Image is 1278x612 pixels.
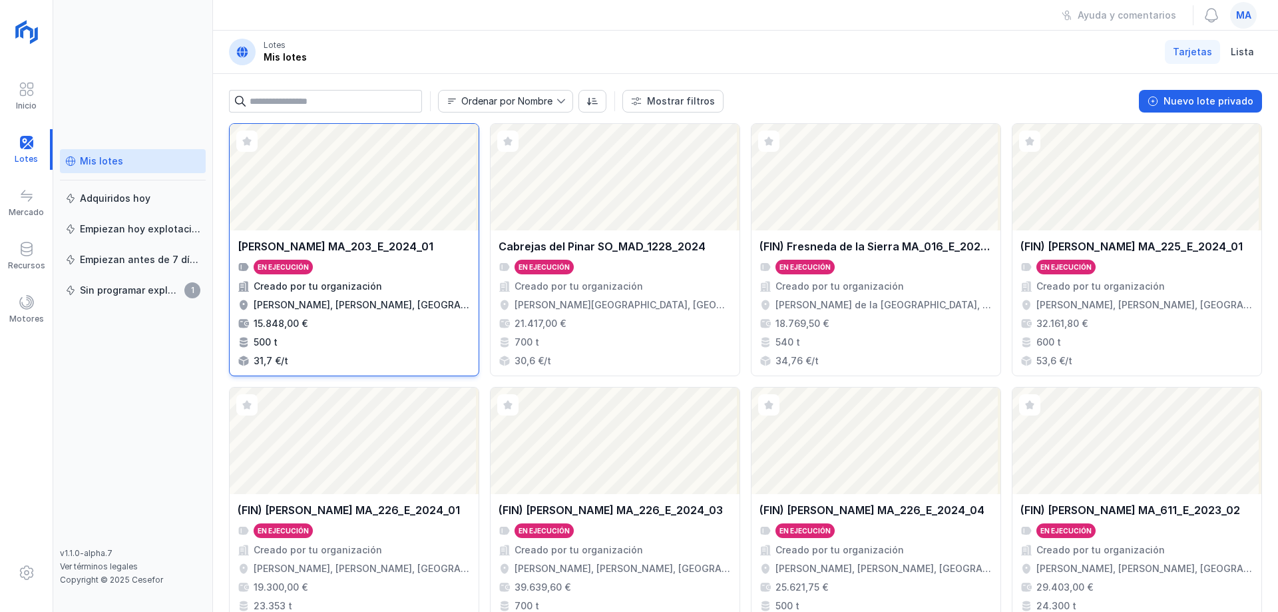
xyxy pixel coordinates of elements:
div: Nuevo lote privado [1164,95,1253,108]
div: [PERSON_NAME], [PERSON_NAME], [GEOGRAPHIC_DATA], [GEOGRAPHIC_DATA] [775,562,992,575]
div: En ejecución [258,262,309,272]
div: [PERSON_NAME] de la [GEOGRAPHIC_DATA], [GEOGRAPHIC_DATA], [GEOGRAPHIC_DATA], [GEOGRAPHIC_DATA] [775,298,992,312]
div: Creado por tu organización [1036,543,1165,557]
div: (FIN) [PERSON_NAME] MA_611_E_2023_02 [1020,502,1240,518]
span: Lista [1231,45,1254,59]
div: En ejecución [779,526,831,535]
button: Mostrar filtros [622,90,724,113]
a: Empiezan antes de 7 días [60,248,206,272]
div: (FIN) Fresneda de la Sierra MA_016_E_2024_01 [759,238,992,254]
div: 53,6 €/t [1036,354,1072,368]
img: logoRight.svg [10,15,43,49]
div: Creado por tu organización [515,280,643,293]
div: Creado por tu organización [775,280,904,293]
div: Mis lotes [264,51,307,64]
div: v1.1.0-alpha.7 [60,548,206,559]
div: Creado por tu organización [775,543,904,557]
div: 32.161,80 € [1036,317,1088,330]
div: 30,6 €/t [515,354,551,368]
div: En ejecución [258,526,309,535]
div: Creado por tu organización [254,280,382,293]
div: (FIN) [PERSON_NAME] MA_226_E_2024_03 [499,502,723,518]
div: (FIN) [PERSON_NAME] MA_226_E_2024_01 [238,502,460,518]
div: En ejecución [1040,526,1092,535]
a: (FIN) Fresneda de la Sierra MA_016_E_2024_01En ejecuciónCreado por tu organización[PERSON_NAME] d... [751,123,1001,376]
a: Empiezan hoy explotación [60,217,206,241]
div: Creado por tu organización [254,543,382,557]
div: 18.769,50 € [775,317,829,330]
div: 21.417,00 € [515,317,566,330]
div: Inicio [16,101,37,111]
div: Ayuda y comentarios [1078,9,1176,22]
span: 1 [184,282,200,298]
a: Ver términos legales [60,561,138,571]
div: 700 t [515,336,539,349]
div: [PERSON_NAME], [PERSON_NAME], [GEOGRAPHIC_DATA], [GEOGRAPHIC_DATA] [1036,298,1253,312]
a: Lista [1223,40,1262,64]
div: Mercado [9,207,44,218]
div: Lotes [264,40,286,51]
div: [PERSON_NAME] MA_203_E_2024_01 [238,238,433,254]
div: Ordenar por Nombre [461,97,552,106]
div: Creado por tu organización [515,543,643,557]
a: Tarjetas [1165,40,1220,64]
div: En ejecución [519,526,570,535]
div: 540 t [775,336,800,349]
span: Tarjetas [1173,45,1212,59]
a: Adquiridos hoy [60,186,206,210]
div: 25.621,75 € [775,581,828,594]
div: Motores [9,314,44,324]
button: Nuevo lote privado [1139,90,1262,113]
a: (FIN) [PERSON_NAME] MA_225_E_2024_01En ejecuciónCreado por tu organización[PERSON_NAME], [PERSON_... [1012,123,1262,376]
a: [PERSON_NAME] MA_203_E_2024_01En ejecuciónCreado por tu organización[PERSON_NAME], [PERSON_NAME],... [229,123,479,376]
div: 600 t [1036,336,1061,349]
div: [PERSON_NAME], [PERSON_NAME], [GEOGRAPHIC_DATA], [GEOGRAPHIC_DATA] [254,298,471,312]
a: Mis lotes [60,149,206,173]
div: (FIN) [PERSON_NAME] MA_225_E_2024_01 [1020,238,1243,254]
a: Cabrejas del Pinar SO_MAD_1228_2024En ejecuciónCreado por tu organización[PERSON_NAME][GEOGRAPHIC... [490,123,740,376]
div: Creado por tu organización [1036,280,1165,293]
a: Sin programar explotación1 [60,278,206,302]
div: 19.300,00 € [254,581,308,594]
div: Copyright © 2025 Cesefor [60,575,206,585]
div: [PERSON_NAME], [PERSON_NAME], [GEOGRAPHIC_DATA], [GEOGRAPHIC_DATA] [254,562,471,575]
div: Sin programar explotación [80,284,180,297]
div: En ejecución [519,262,570,272]
div: Adquiridos hoy [80,192,150,205]
div: 29.403,00 € [1036,581,1093,594]
div: [PERSON_NAME], [PERSON_NAME], [GEOGRAPHIC_DATA], [GEOGRAPHIC_DATA] [515,562,732,575]
div: 500 t [254,336,278,349]
div: En ejecución [1040,262,1092,272]
button: Ayuda y comentarios [1053,4,1185,27]
div: Empiezan antes de 7 días [80,253,200,266]
span: ma [1236,9,1251,22]
div: [PERSON_NAME][GEOGRAPHIC_DATA], [GEOGRAPHIC_DATA], [GEOGRAPHIC_DATA] [515,298,732,312]
div: 39.639,60 € [515,581,570,594]
div: 15.848,00 € [254,317,308,330]
div: Mostrar filtros [647,95,715,108]
div: (FIN) [PERSON_NAME] MA_226_E_2024_04 [759,502,984,518]
div: Empiezan hoy explotación [80,222,200,236]
div: En ejecución [779,262,831,272]
div: Mis lotes [80,154,123,168]
div: Recursos [8,260,45,271]
div: 34,76 €/t [775,354,819,368]
div: [PERSON_NAME], [PERSON_NAME], [GEOGRAPHIC_DATA], [GEOGRAPHIC_DATA] [1036,562,1253,575]
div: Cabrejas del Pinar SO_MAD_1228_2024 [499,238,706,254]
span: Nombre [439,91,556,112]
div: 31,7 €/t [254,354,288,368]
